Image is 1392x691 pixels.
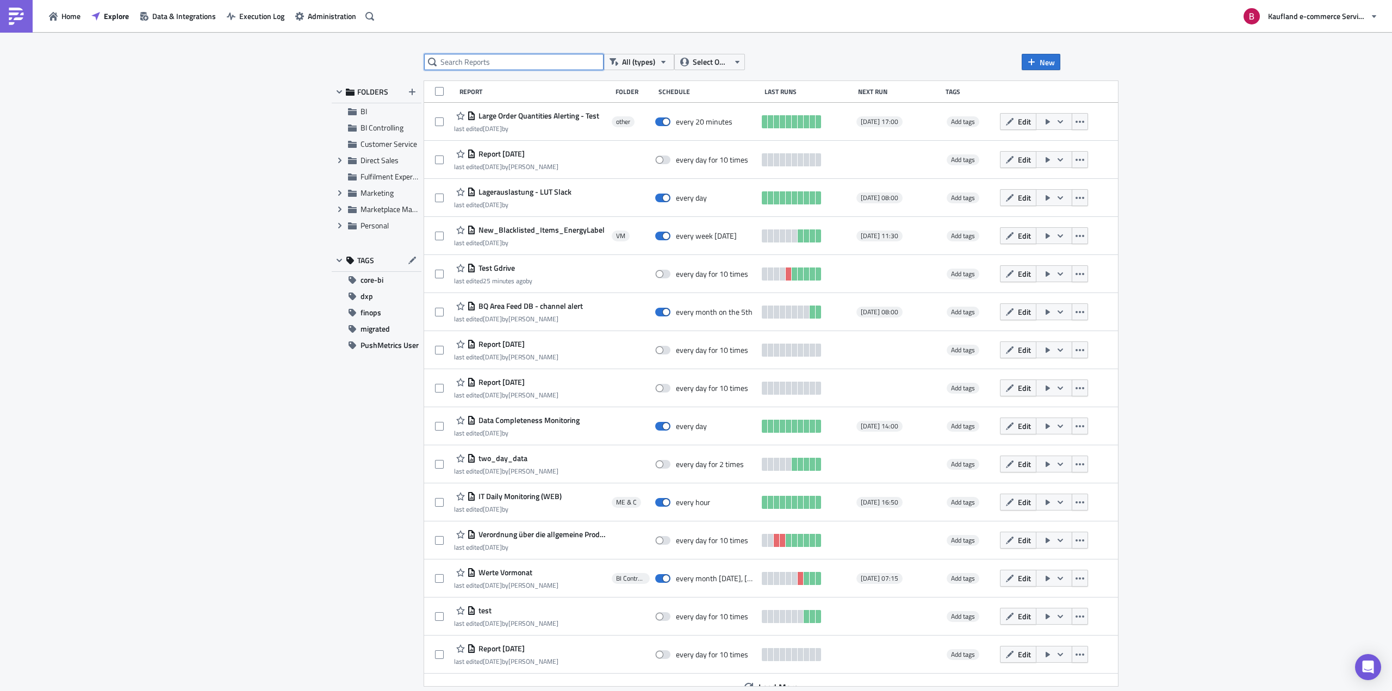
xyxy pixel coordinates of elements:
[947,307,979,318] span: Add tags
[616,574,645,583] span: BI Controlling
[476,453,527,463] span: two_day_data
[947,383,979,394] span: Add tags
[658,88,759,96] div: Schedule
[454,581,558,589] div: last edited by [PERSON_NAME]
[1018,116,1031,127] span: Edit
[1000,227,1036,244] button: Edit
[1018,649,1031,660] span: Edit
[1018,268,1031,279] span: Edit
[1000,418,1036,434] button: Edit
[332,272,421,288] button: core-bi
[676,117,732,127] div: every 20 minutes
[43,8,86,24] a: Home
[361,105,367,117] span: BI
[947,345,979,356] span: Add tags
[946,88,996,96] div: Tags
[1018,534,1031,546] span: Edit
[1242,7,1261,26] img: Avatar
[1000,608,1036,625] button: Edit
[861,422,898,431] span: [DATE] 14:00
[861,308,898,316] span: [DATE] 08:00
[290,8,362,24] button: Administration
[361,187,394,198] span: Marketing
[361,154,399,166] span: Direct Sales
[676,193,707,203] div: every day
[676,231,737,241] div: every week on Tuesday
[951,231,975,241] span: Add tags
[361,272,383,288] span: core-bi
[1355,654,1381,680] div: Open Intercom Messenger
[616,498,637,507] span: ME & C
[951,497,975,507] span: Add tags
[676,345,748,355] div: every day for 10 times
[951,649,975,659] span: Add tags
[951,192,975,203] span: Add tags
[1018,382,1031,394] span: Edit
[454,505,562,513] div: last edited by
[454,163,558,171] div: last edited by [PERSON_NAME]
[1018,496,1031,508] span: Edit
[454,201,571,209] div: last edited by
[676,269,748,279] div: every day for 10 times
[308,10,356,22] span: Administration
[947,192,979,203] span: Add tags
[947,573,979,584] span: Add tags
[332,337,421,353] button: PushMetrics User
[476,111,599,121] span: Large Order Quantities Alerting - Test
[476,301,583,311] span: BQ Area Feed DB - channel alert
[1237,4,1384,28] button: Kaufland e-commerce Services GmbH & Co. KG
[858,88,940,96] div: Next Run
[86,8,134,24] button: Explore
[483,352,502,362] time: 2025-09-10T11:07:57Z
[765,88,853,96] div: Last Runs
[951,573,975,583] span: Add tags
[951,421,975,431] span: Add tags
[483,314,502,324] time: 2025-09-30T10:47:23Z
[1000,532,1036,549] button: Edit
[1000,456,1036,472] button: Edit
[361,171,430,182] span: Fulfilment Experience
[676,574,757,583] div: every month on Monday, Tuesday, Wednesday, Thursday, Friday, Saturday, Sunday
[676,421,707,431] div: every day
[947,116,979,127] span: Add tags
[947,535,979,546] span: Add tags
[947,421,979,432] span: Add tags
[476,263,515,273] span: Test Gdrive
[951,459,975,469] span: Add tags
[1018,611,1031,622] span: Edit
[676,536,748,545] div: every day for 10 times
[239,10,284,22] span: Execution Log
[1000,494,1036,511] button: Edit
[1018,420,1031,432] span: Edit
[483,542,502,552] time: 2025-09-04T13:24:57Z
[1018,154,1031,165] span: Edit
[483,390,502,400] time: 2025-09-10T10:53:41Z
[947,459,979,470] span: Add tags
[676,383,748,393] div: every day for 10 times
[454,277,532,285] div: last edited by
[1000,379,1036,396] button: Edit
[152,10,216,22] span: Data & Integrations
[61,10,80,22] span: Home
[1040,57,1055,68] span: New
[361,122,403,133] span: BI Controlling
[861,194,898,202] span: [DATE] 08:00
[951,116,975,127] span: Add tags
[947,611,979,622] span: Add tags
[947,269,979,279] span: Add tags
[361,220,389,231] span: Personal
[357,87,388,97] span: FOLDERS
[616,88,653,96] div: Folder
[693,56,729,68] span: Select Owner
[332,321,421,337] button: migrated
[1000,265,1036,282] button: Edit
[459,88,610,96] div: Report
[476,568,532,577] span: Werte Vormonat
[483,656,502,667] time: 2025-08-27T12:33:36Z
[483,428,502,438] time: 2025-09-05T09:14:49Z
[951,154,975,165] span: Add tags
[1018,572,1031,584] span: Edit
[483,618,502,628] time: 2025-08-29T13:21:36Z
[332,288,421,304] button: dxp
